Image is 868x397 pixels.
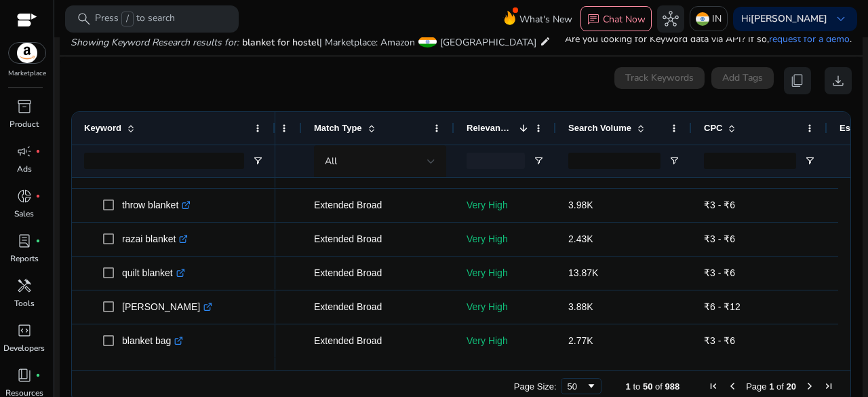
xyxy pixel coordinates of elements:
p: Extended Broad [314,327,442,355]
span: 2.43K [568,233,593,244]
button: hub [657,5,684,33]
button: Open Filter Menu [669,155,679,166]
div: Previous Page [727,381,738,392]
span: / [121,12,134,26]
p: Marketplace [8,69,46,79]
span: campaign [16,143,33,159]
span: fiber_manual_record [35,149,41,154]
div: First Page [708,381,719,392]
span: chat [587,13,600,26]
div: Next Page [804,381,815,392]
button: download [825,67,852,94]
img: in.svg [696,12,709,26]
span: code_blocks [16,322,33,339]
input: Keyword Filter Input [84,153,244,169]
span: 2.77K [568,335,593,346]
p: Tools [14,297,35,309]
span: ₹3 - ₹6 [704,267,735,278]
span: Search Volume [568,123,631,133]
span: fiber_manual_record [35,373,41,378]
span: lab_profile [16,233,33,249]
p: Chat Now [603,13,646,26]
button: Open Filter Menu [533,155,544,166]
span: 3.98K [568,200,593,210]
span: 20 [787,381,796,392]
p: [PERSON_NAME] [122,293,212,321]
img: amazon.svg [9,43,45,63]
div: 50 [568,381,586,392]
span: of [776,381,784,392]
div: Page Size: [514,381,557,392]
span: Keyword [84,123,121,133]
span: donut_small [16,188,33,204]
input: CPC Filter Input [704,153,796,169]
p: razai blanket [122,225,188,253]
span: ₹3 - ₹6 [704,200,735,210]
mat-icon: edit [540,33,551,50]
button: Open Filter Menu [252,155,263,166]
p: Reports [10,252,39,265]
div: Last Page [823,381,834,392]
input: Search Volume Filter Input [568,153,660,169]
span: hub [663,11,679,27]
span: All [325,155,337,168]
span: 50 [643,381,652,392]
span: Match Type [314,123,362,133]
span: 1 [769,381,774,392]
p: Product [9,118,39,130]
span: keyboard_arrow_down [833,11,849,27]
span: Page [746,381,766,392]
p: Extended Broad [314,293,442,321]
span: 3.88K [568,301,593,312]
span: 988 [665,381,680,392]
span: ₹6 - ₹12 [704,301,741,312]
p: Very High [467,259,544,287]
span: ₹3 - ₹6 [704,233,735,244]
p: Very High [467,191,544,219]
span: 1 [626,381,631,392]
p: quilt blanket [122,259,185,287]
p: Extended Broad [314,259,442,287]
p: blanket bag [122,327,183,355]
i: Showing Keyword Research results for: [71,36,239,49]
span: fiber_manual_record [35,238,41,244]
span: CPC [704,123,722,133]
span: fiber_manual_record [35,193,41,199]
p: Ads [17,163,32,175]
span: [GEOGRAPHIC_DATA] [440,36,536,49]
p: Press to search [95,12,175,26]
p: Extended Broad [314,225,442,253]
span: blanket for hostel [242,36,319,49]
span: What's New [519,7,572,31]
p: Extended Broad [314,191,442,219]
span: ₹3 - ₹6 [704,335,735,346]
span: download [830,73,846,89]
b: [PERSON_NAME] [751,12,827,25]
p: Hi [741,14,827,24]
p: Developers [3,342,45,354]
span: search [76,11,92,27]
p: throw blanket [122,191,191,219]
span: of [655,381,663,392]
span: inventory_2 [16,98,33,115]
p: Very High [467,327,544,355]
p: Sales [14,208,34,220]
p: IN [712,7,722,31]
span: book_4 [16,367,33,383]
div: Page Size [561,378,601,394]
p: Very High [467,293,544,321]
span: handyman [16,278,33,294]
span: to [633,381,640,392]
button: chatChat Now [580,6,652,32]
span: 13.87K [568,267,598,278]
button: Open Filter Menu [804,155,815,166]
span: Relevance Score [467,123,514,133]
p: Very High [467,225,544,253]
span: | Marketplace: Amazon [319,36,415,49]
